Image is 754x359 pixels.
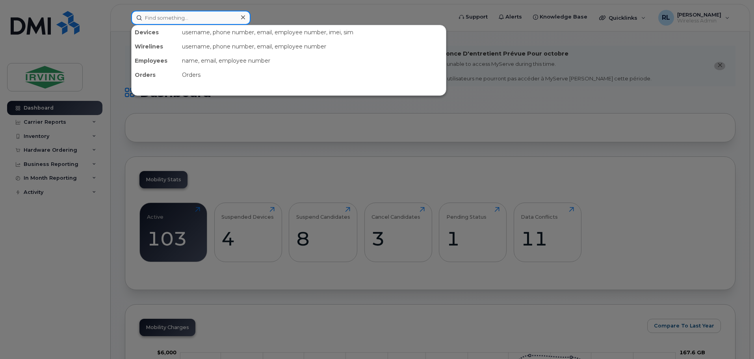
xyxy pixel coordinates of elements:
[179,54,446,68] div: name, email, employee number
[179,25,446,39] div: username, phone number, email, employee number, imei, sim
[132,39,179,54] div: Wirelines
[132,25,179,39] div: Devices
[132,54,179,68] div: Employees
[179,39,446,54] div: username, phone number, email, employee number
[179,68,446,82] div: Orders
[132,68,179,82] div: Orders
